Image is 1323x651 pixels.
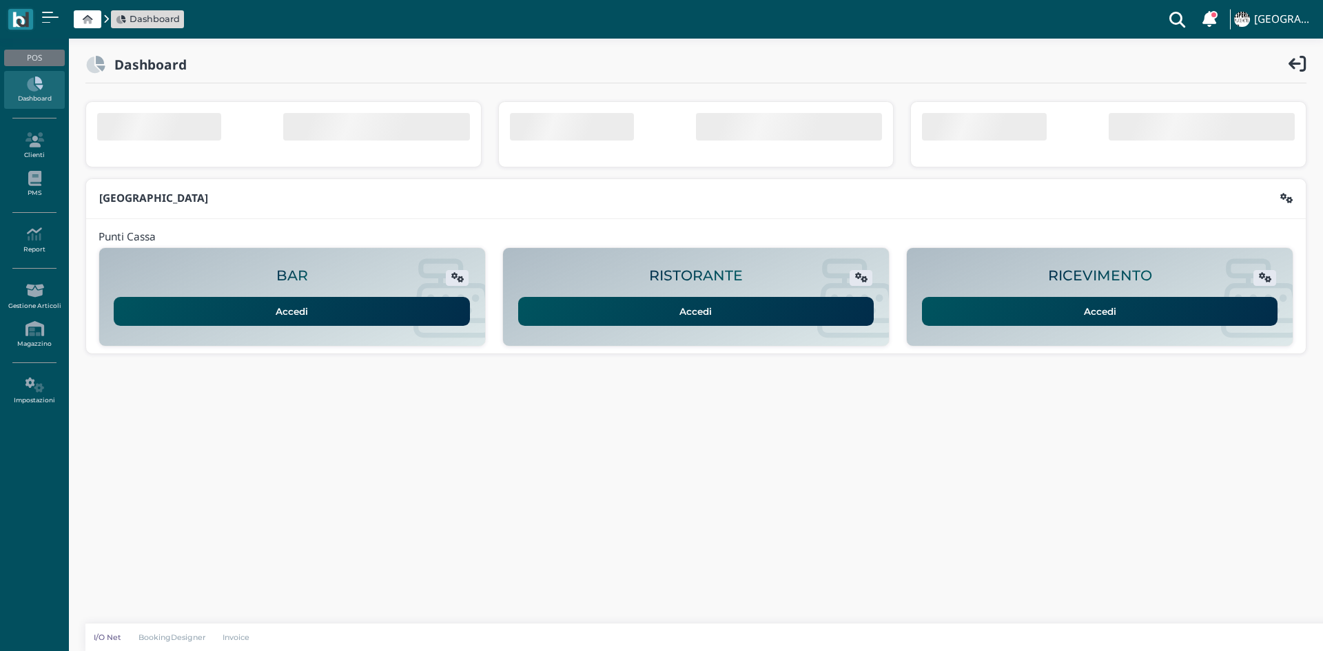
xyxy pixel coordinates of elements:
a: ... [GEOGRAPHIC_DATA] [1232,3,1315,36]
h2: RICEVIMENTO [1048,268,1152,284]
a: Accedi [922,297,1278,326]
a: Accedi [518,297,874,326]
img: logo [12,12,28,28]
b: [GEOGRAPHIC_DATA] [99,191,208,205]
a: PMS [4,165,64,203]
a: Gestione Articoli [4,278,64,316]
a: Dashboard [116,12,180,25]
a: Magazzino [4,316,64,353]
h4: [GEOGRAPHIC_DATA] [1254,14,1315,25]
a: Report [4,221,64,259]
a: Impostazioni [4,372,64,410]
iframe: Help widget launcher [1225,608,1311,639]
a: Accedi [114,297,470,326]
img: ... [1234,12,1249,27]
span: Dashboard [130,12,180,25]
h2: BAR [276,268,308,284]
h4: Punti Cassa [99,231,156,243]
a: Clienti [4,127,64,165]
h2: Dashboard [105,57,187,72]
a: Dashboard [4,71,64,109]
div: POS [4,50,64,66]
h2: RISTORANTE [649,268,743,284]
